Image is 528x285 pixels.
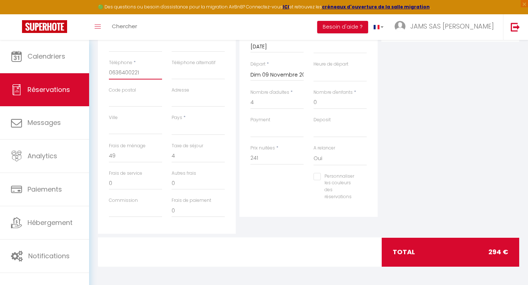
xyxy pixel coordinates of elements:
[27,85,70,94] span: Réservations
[112,22,137,30] span: Chercher
[6,3,28,25] button: Ouvrir le widget de chat LiveChat
[27,218,73,227] span: Hébergement
[382,238,520,266] div: total
[313,145,335,152] label: A relancer
[172,114,182,121] label: Pays
[395,21,406,32] img: ...
[172,59,216,66] label: Téléphone alternatif
[313,61,348,68] label: Heure de départ
[106,14,143,40] a: Chercher
[172,87,189,94] label: Adresse
[172,170,196,177] label: Autres frais
[250,89,289,96] label: Nombre d'adultes
[109,114,118,121] label: Ville
[250,61,265,68] label: Départ
[109,87,136,94] label: Code postal
[27,185,62,194] span: Paiements
[250,116,270,123] label: Payment
[488,247,508,257] span: 294 €
[28,251,70,260] span: Notifications
[511,22,520,32] img: logout
[27,52,65,61] span: Calendriers
[313,116,331,123] label: Deposit
[321,173,357,200] label: Personnaliser les couleurs des réservations
[22,20,67,33] img: Super Booking
[109,142,146,149] label: Frais de ménage
[250,145,275,152] label: Prix nuitées
[109,197,138,204] label: Commission
[322,4,430,10] a: créneaux d'ouverture de la salle migration
[109,170,142,177] label: Frais de service
[172,142,203,149] label: Taxe de séjour
[389,14,503,40] a: ... JAMS SAS [PERSON_NAME]
[410,22,494,31] span: JAMS SAS [PERSON_NAME]
[172,197,211,204] label: Frais de paiement
[109,59,132,66] label: Téléphone
[283,4,289,10] a: ICI
[317,21,368,33] button: Besoin d'aide ?
[27,151,57,160] span: Analytics
[313,89,353,96] label: Nombre d'enfants
[27,118,61,127] span: Messages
